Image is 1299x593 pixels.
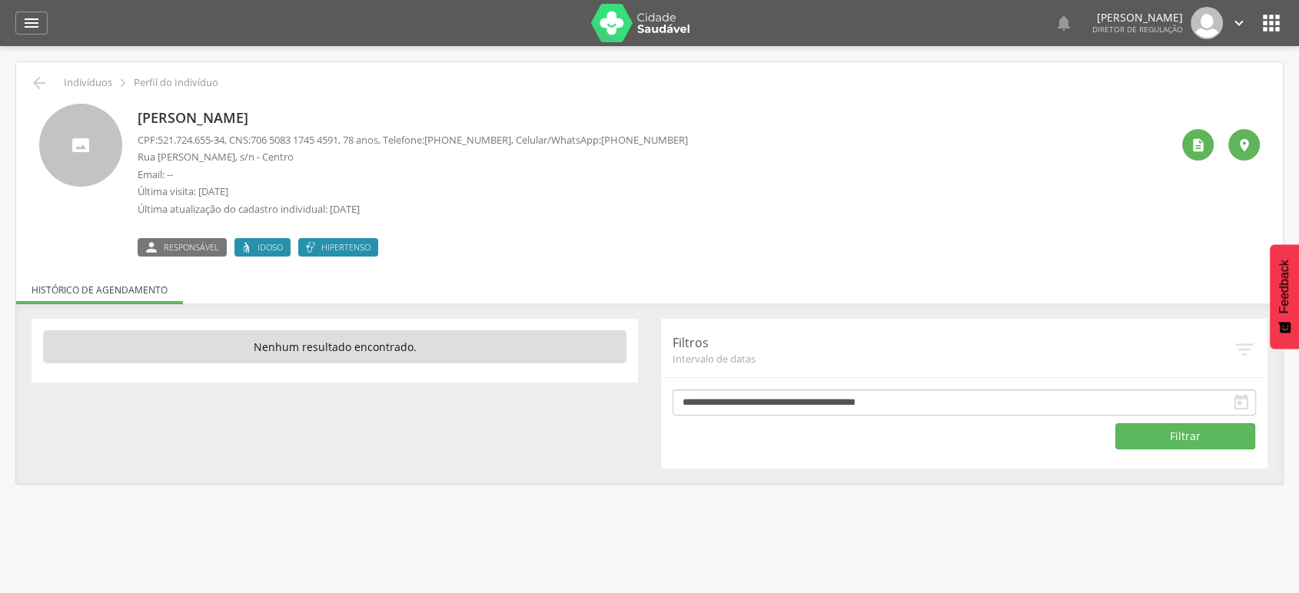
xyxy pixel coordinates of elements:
[424,133,511,147] span: [PHONE_NUMBER]
[1233,338,1256,361] i: 
[138,184,688,199] p: Última visita: [DATE]
[138,167,688,182] p: Email: --
[138,133,688,147] p: CPF: , CNS: , 78 anos, Telefone: , Celular/WhatsApp:
[1191,137,1206,153] i: 
[138,108,688,128] p: [PERSON_NAME]
[1231,15,1248,31] i: 
[138,202,688,217] p: Última atualização do cadastro individual: [DATE]
[1259,11,1284,35] i: 
[673,334,1233,352] p: Filtros
[251,133,338,147] span: 706 5083 1745 4591
[134,77,218,89] p: Perfil do Indivíduo
[1270,244,1299,349] button: Feedback - Mostrar pesquisa
[673,352,1233,366] span: Intervalo de datas
[1115,423,1255,449] button: Filtrar
[1231,7,1248,39] a: 
[164,241,219,253] span: Responsável
[1277,260,1291,313] span: Feedback
[1182,129,1214,161] div: Ver histórico de cadastramento
[22,14,41,32] i: 
[1092,12,1183,23] p: [PERSON_NAME]
[1228,129,1260,161] div: Localização
[43,330,626,364] p: Nenhum resultado encontrado.
[257,241,283,253] span: Idoso
[321,241,370,253] span: Hipertenso
[1092,24,1183,35] span: Diretor de regulação
[1237,137,1252,153] i: 
[138,150,688,164] p: Rua [PERSON_NAME], s/n - Centro
[1055,14,1073,32] i: 
[115,75,131,91] i: 
[1055,7,1073,39] a: 
[15,12,48,35] a: 
[64,77,112,89] p: Indivíduos
[30,74,48,92] i: Voltar
[158,133,224,147] span: 521.724.655-34
[1232,393,1251,412] i: 
[601,133,688,147] span: [PHONE_NUMBER]
[144,241,159,253] i: 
